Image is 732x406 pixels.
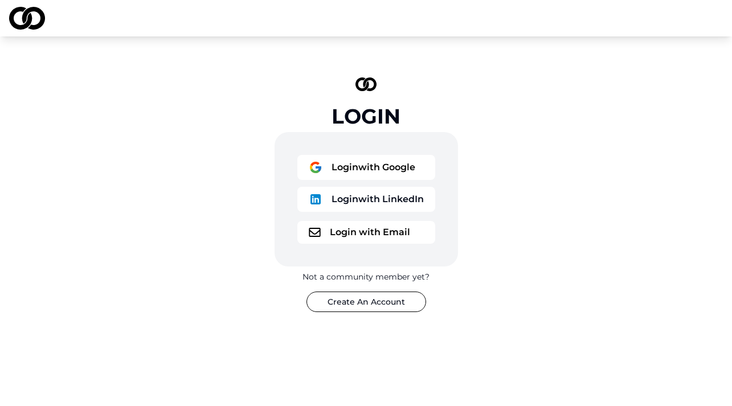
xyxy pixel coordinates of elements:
[302,271,430,282] div: Not a community member yet?
[309,192,322,206] img: logo
[309,161,322,174] img: logo
[9,7,45,30] img: logo
[306,292,426,312] button: Create An Account
[309,228,321,237] img: logo
[297,155,435,180] button: logoLoginwith Google
[332,105,400,128] div: Login
[355,77,377,91] img: logo
[297,187,435,212] button: logoLoginwith LinkedIn
[297,221,435,244] button: logoLogin with Email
